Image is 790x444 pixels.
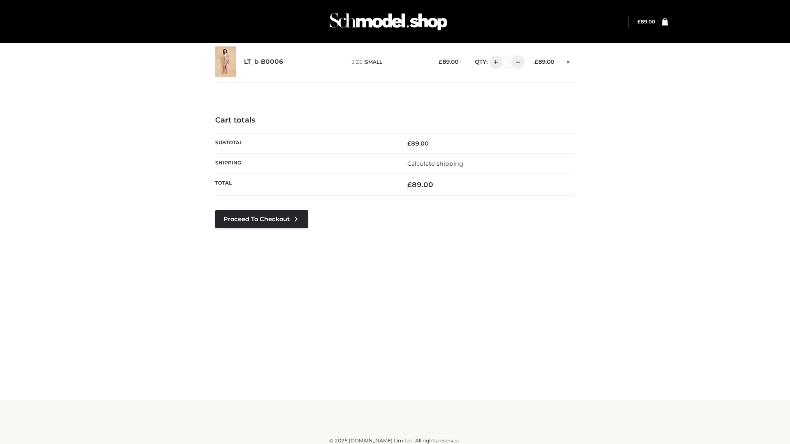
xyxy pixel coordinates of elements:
h4: Cart totals [215,116,575,125]
th: Total [215,174,395,196]
bdi: 89.00 [637,18,655,25]
bdi: 89.00 [534,58,554,65]
bdi: 89.00 [439,58,458,65]
span: £ [407,140,411,147]
bdi: 89.00 [407,140,429,147]
span: £ [534,58,538,65]
span: £ [439,58,442,65]
a: Calculate shipping [407,160,463,167]
a: Remove this item [562,55,575,66]
span: SMALL [365,59,382,65]
a: Proceed to Checkout [215,210,308,228]
span: £ [407,180,412,189]
th: Subtotal [215,133,395,153]
span: £ [637,18,641,25]
bdi: 89.00 [407,180,433,189]
img: Schmodel Admin 964 [327,5,450,38]
div: QTY: [467,55,522,69]
a: £89.00 [637,18,655,25]
th: Shipping [215,153,395,173]
a: LT_b-B0006 [244,58,283,66]
p: size : [351,58,426,66]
